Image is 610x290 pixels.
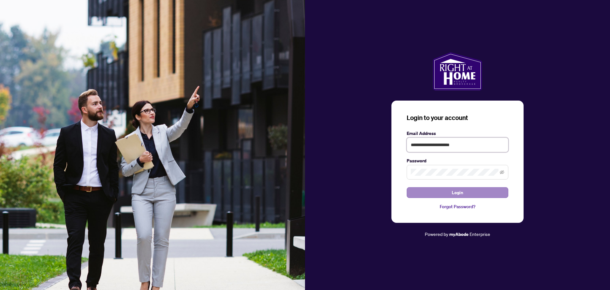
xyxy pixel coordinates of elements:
[425,231,448,237] span: Powered by
[407,187,508,198] button: Login
[452,187,463,198] span: Login
[500,170,504,174] span: eye-invisible
[449,231,469,238] a: myAbode
[407,130,508,137] label: Email Address
[470,231,490,237] span: Enterprise
[407,113,508,122] h3: Login to your account
[407,157,508,164] label: Password
[433,52,482,90] img: ma-logo
[407,203,508,210] a: Forgot Password?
